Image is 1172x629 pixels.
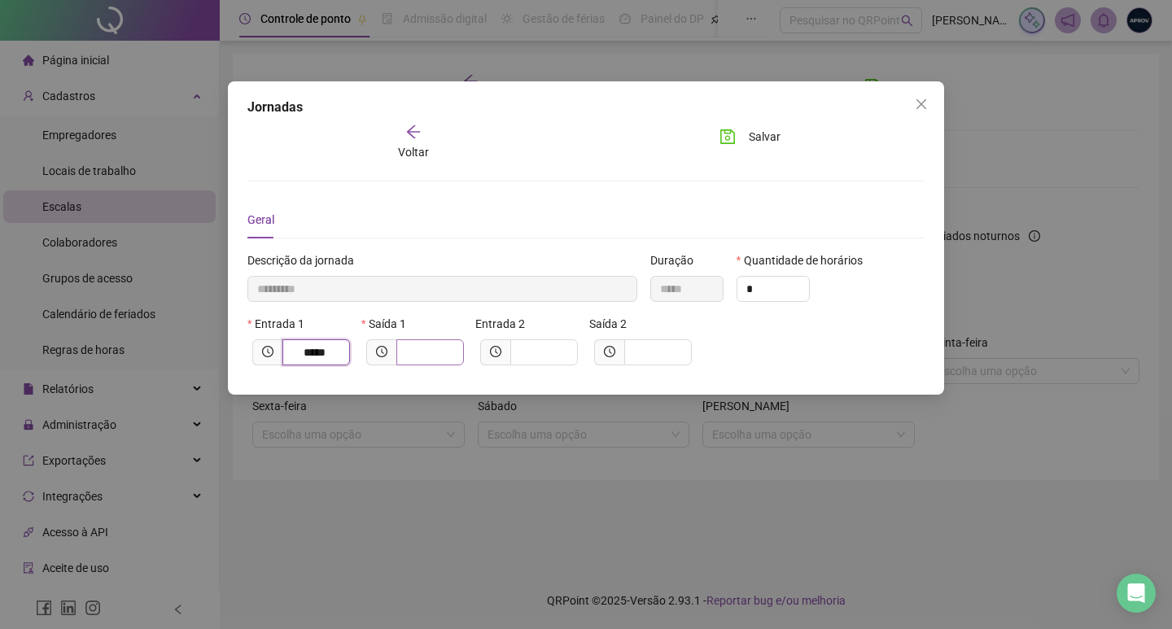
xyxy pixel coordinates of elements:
span: clock-circle [490,346,501,357]
label: Quantidade de horários [737,251,873,269]
span: Descrição da jornada [247,251,354,269]
label: Saída 2 [589,315,637,333]
span: clock-circle [604,346,615,357]
button: Salvar [707,124,793,150]
div: Jornadas [247,98,925,117]
span: clock-circle [262,346,273,357]
span: Voltar [398,146,429,159]
label: Entrada 2 [475,315,536,333]
span: arrow-left [405,124,422,140]
div: Open Intercom Messenger [1117,574,1156,613]
span: clock-circle [376,346,387,357]
button: Close [908,91,934,117]
label: Duração [650,251,704,269]
span: close [915,98,928,111]
label: Entrada 1 [247,315,315,333]
div: Geral [247,211,274,229]
span: save [719,129,736,145]
span: Salvar [749,128,781,146]
label: Saída 1 [361,315,417,333]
